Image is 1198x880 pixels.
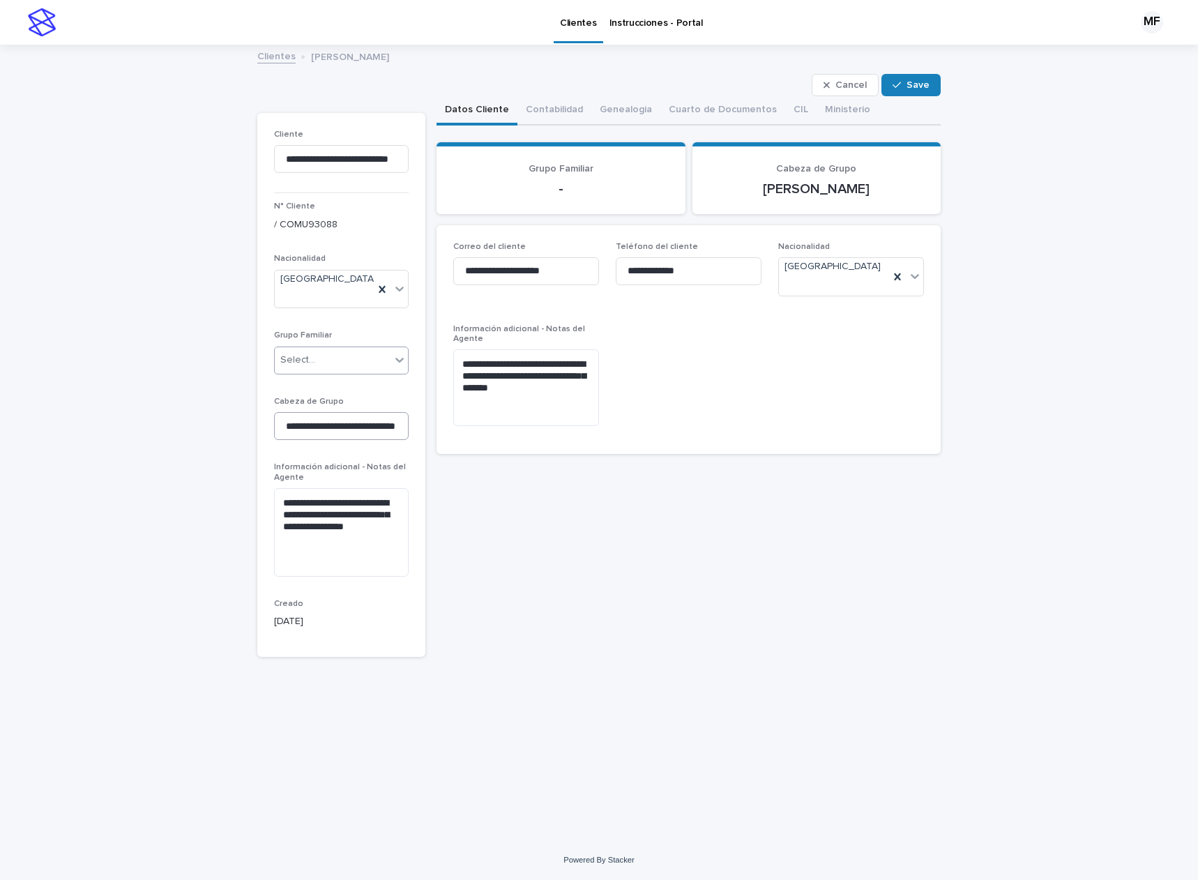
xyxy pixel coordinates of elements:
span: Grupo Familiar [529,164,593,174]
span: [GEOGRAPHIC_DATA] [784,259,881,274]
span: [GEOGRAPHIC_DATA] [280,272,377,287]
img: stacker-logo-s-only.png [28,8,56,36]
span: Correo del cliente [453,243,526,251]
a: Clientes [257,47,296,63]
div: MF [1141,11,1163,33]
span: Creado [274,600,303,608]
span: Cabeza de Grupo [274,397,344,406]
span: Cabeza de Grupo [776,164,856,174]
span: N° Cliente [274,202,315,211]
span: Cliente [274,130,303,139]
button: Ministerio [817,96,879,126]
a: Powered By Stacker [563,856,634,864]
button: Cancel [812,74,879,96]
p: [PERSON_NAME] [311,48,389,63]
span: Teléfono del cliente [616,243,698,251]
span: Nacionalidad [274,255,326,263]
span: Información adicional - Notas del Agente [274,463,406,481]
p: [DATE] [274,614,409,629]
span: Cancel [835,80,867,90]
button: CIL [785,96,817,126]
button: Datos Cliente [437,96,517,126]
span: Grupo Familiar [274,331,332,340]
button: Save [881,74,941,96]
span: Nacionalidad [778,243,830,251]
div: Select... [280,353,315,367]
span: Información adicional - Notas del Agente [453,325,585,343]
button: Contabilidad [517,96,591,126]
p: [PERSON_NAME] [709,181,925,197]
button: Cuarto de Documentos [660,96,785,126]
p: - [453,181,669,197]
button: Genealogia [591,96,660,126]
p: / COMU93088 [274,218,409,232]
span: Save [907,80,930,90]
